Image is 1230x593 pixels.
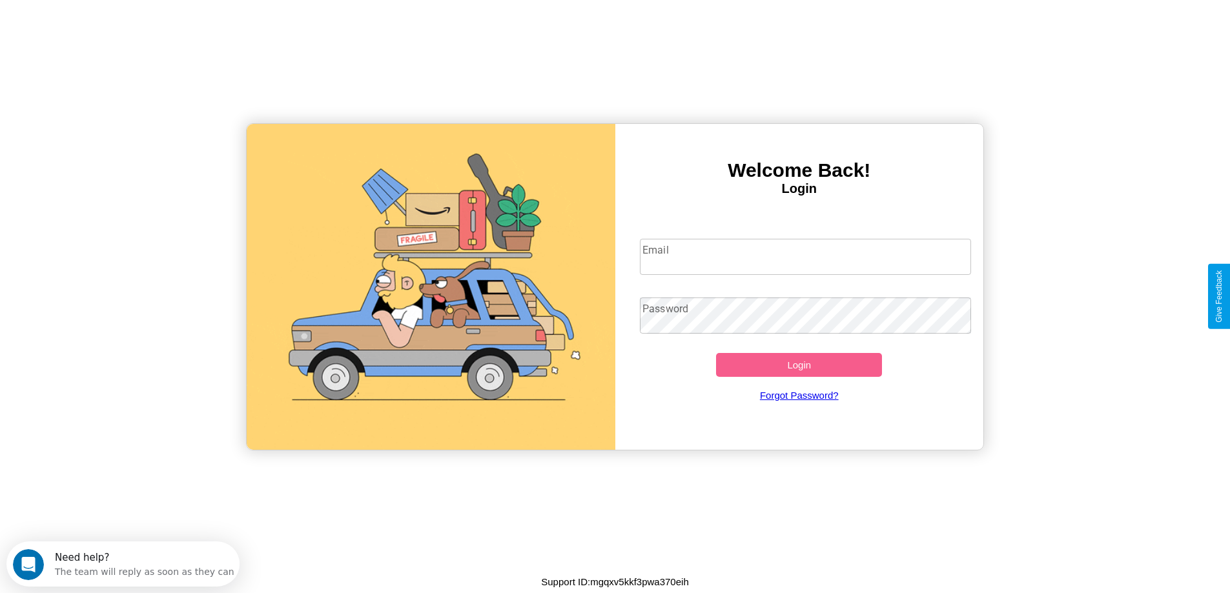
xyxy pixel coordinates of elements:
[633,377,965,414] a: Forgot Password?
[1215,270,1224,323] div: Give Feedback
[247,124,615,450] img: gif
[5,5,240,41] div: Open Intercom Messenger
[716,353,882,377] button: Login
[615,181,984,196] h4: Login
[6,541,240,587] iframe: Intercom live chat discovery launcher
[48,21,228,35] div: The team will reply as soon as they can
[48,11,228,21] div: Need help?
[615,159,984,181] h3: Welcome Back!
[541,573,688,590] p: Support ID: mgqxv5kkf3pwa370eih
[13,549,44,580] iframe: Intercom live chat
